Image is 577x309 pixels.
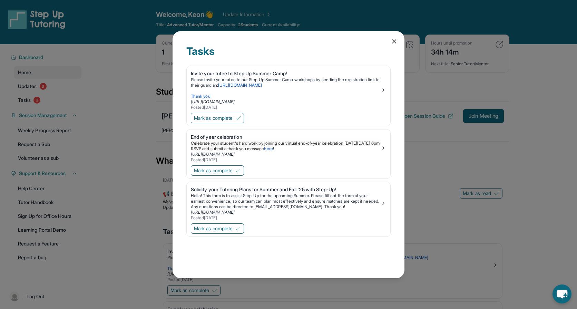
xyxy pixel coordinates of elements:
span: Mark as complete [194,167,233,174]
a: Solidify your Tutoring Plans for Summer and Fall '25 with Step-Up!Hello! This form is to assist S... [187,182,390,222]
div: End of year celebration [191,134,381,141]
div: Solidify your Tutoring Plans for Summer and Fall '25 with Step-Up! [191,186,381,193]
img: Mark as complete [235,226,241,231]
div: Posted [DATE] [191,105,381,110]
span: Mark as complete [194,225,233,232]
div: Posted [DATE] [191,157,381,163]
a: [URL][DOMAIN_NAME] [191,152,235,157]
span: Celebrate your student's hard work by joining our virtual end-of-year celebration [DATE][DATE] 6p... [191,141,382,151]
button: Mark as complete [191,223,244,234]
div: Tasks [186,45,391,66]
a: End of year celebrationCelebrate your student's hard work by joining our virtual end-of-year cele... [187,129,390,164]
span: Thank you! [191,94,212,99]
a: [URL][DOMAIN_NAME] [218,83,262,88]
a: here [264,146,273,151]
button: Mark as complete [191,113,244,123]
button: Mark as complete [191,165,244,176]
a: [URL][DOMAIN_NAME] [191,210,235,215]
p: Hello! This form is to assist Step-Up for the upcoming Summer. Please fill out the form at your e... [191,193,381,210]
p: ! [191,141,381,152]
a: Invite your tutee to Step Up Summer Camp!Please invite your tutee to our Step Up Summer Camp work... [187,66,390,112]
img: Mark as complete [235,115,241,121]
div: Invite your tutee to Step Up Summer Camp! [191,70,381,77]
p: Please invite your tutee to our Step Up Summer Camp workshops by sending the registration link to... [191,77,381,88]
button: chat-button [552,284,571,303]
div: Posted [DATE] [191,215,381,221]
a: [URL][DOMAIN_NAME] [191,99,235,104]
img: Mark as complete [235,168,241,173]
span: Mark as complete [194,115,233,122]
